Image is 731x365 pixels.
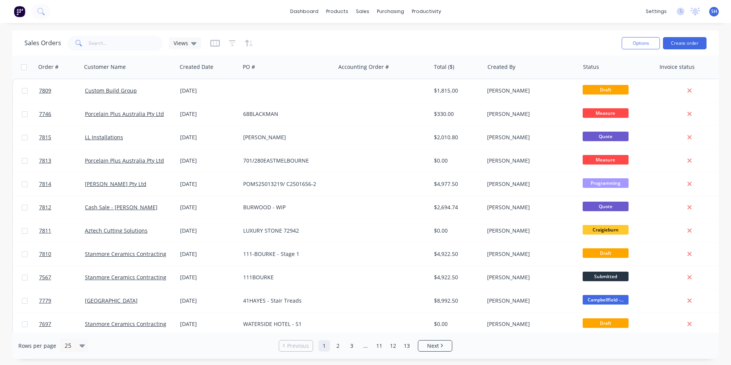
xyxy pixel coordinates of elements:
[243,134,328,141] div: [PERSON_NAME]
[243,157,328,165] div: 701/280EASTMELBOURNE
[434,227,479,235] div: $0.00
[243,320,328,328] div: WATERSIDE HOTEL - S1
[180,63,213,71] div: Created Date
[401,340,413,352] a: Page 13
[39,126,85,149] a: 7815
[487,134,572,141] div: [PERSON_NAME]
[180,110,237,118] div: [DATE]
[85,180,146,187] a: [PERSON_NAME] Pty Ltd
[39,227,51,235] span: 7811
[243,180,328,188] div: POMS25013219/ C2501656-2
[39,79,85,102] a: 7809
[39,149,85,172] a: 7813
[39,313,85,336] a: 7697
[18,342,56,350] span: Rows per page
[434,134,479,141] div: $2,010.80
[487,320,572,328] div: [PERSON_NAME]
[243,110,328,118] div: 68BLACKMAN
[487,110,572,118] div: [PERSON_NAME]
[374,340,385,352] a: Page 11
[711,8,717,15] span: SH
[642,6,671,17] div: settings
[279,342,313,350] a: Previous page
[180,134,237,141] div: [DATE]
[434,180,479,188] div: $4,977.50
[660,63,695,71] div: Invoice status
[434,320,479,328] div: $0.00
[487,274,572,281] div: [PERSON_NAME]
[89,36,163,51] input: Search...
[39,250,51,258] span: 7810
[583,108,629,118] span: Measure
[243,227,328,235] div: LUXURY STONE 72942
[39,266,85,289] a: 7567
[39,219,85,242] a: 7811
[434,274,479,281] div: $4,922.50
[180,274,237,281] div: [DATE]
[434,204,479,211] div: $2,694.74
[286,6,322,17] a: dashboard
[243,63,255,71] div: PO #
[39,243,85,266] a: 7810
[39,103,85,125] a: 7746
[487,87,572,95] div: [PERSON_NAME]
[85,297,138,304] a: [GEOGRAPHIC_DATA]
[434,87,479,95] div: $1,815.00
[622,37,660,49] button: Options
[243,297,328,305] div: 41HAYES - Stair Treads
[583,85,629,95] span: Draft
[39,110,51,118] span: 7746
[287,342,309,350] span: Previous
[85,250,166,257] a: Stanmore Ceramics Contracting
[360,340,371,352] a: Jump forward
[487,157,572,165] div: [PERSON_NAME]
[243,204,328,211] div: BURWOOD - WIP
[180,250,237,258] div: [DATE]
[180,87,237,95] div: [DATE]
[332,340,344,352] a: Page 2
[243,250,328,258] div: 111-BOURKE - Stage 1
[84,63,126,71] div: Customer Name
[387,340,399,352] a: Page 12
[24,39,61,47] h1: Sales Orders
[180,320,237,328] div: [DATE]
[38,63,58,71] div: Order #
[243,274,328,281] div: 111BOURKE
[39,289,85,312] a: 7779
[583,132,629,141] span: Quote
[583,178,629,188] span: Programming
[39,180,51,188] span: 7814
[373,6,408,17] div: purchasing
[14,6,25,17] img: Factory
[434,297,479,305] div: $8,992.50
[487,180,572,188] div: [PERSON_NAME]
[663,37,707,49] button: Create order
[583,63,599,71] div: Status
[583,202,629,211] span: Quote
[583,295,629,305] span: Campbellfield -...
[39,274,51,281] span: 7567
[39,204,51,211] span: 7812
[434,250,479,258] div: $4,922.50
[85,274,166,281] a: Stanmore Ceramics Contracting
[85,134,123,141] a: LL Installations
[39,157,51,165] span: 7813
[180,297,237,305] div: [DATE]
[408,6,445,17] div: productivity
[427,342,439,350] span: Next
[85,157,164,164] a: Porcelain Plus Australia Pty Ltd
[85,204,158,211] a: Cash Sale - [PERSON_NAME]
[39,196,85,219] a: 7812
[487,297,572,305] div: [PERSON_NAME]
[487,204,572,211] div: [PERSON_NAME]
[180,180,237,188] div: [DATE]
[583,318,629,328] span: Draft
[85,87,137,94] a: Custom Build Group
[352,6,373,17] div: sales
[85,110,164,117] a: Porcelain Plus Australia Pty Ltd
[174,39,188,47] span: Views
[583,248,629,258] span: Draft
[583,225,629,235] span: Craigieburn
[487,227,572,235] div: [PERSON_NAME]
[487,63,515,71] div: Created By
